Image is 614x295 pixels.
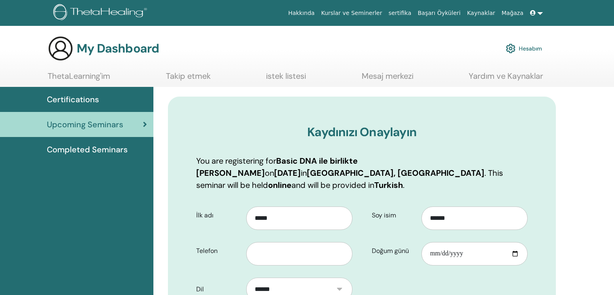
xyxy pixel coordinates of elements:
[385,6,414,21] a: sertifika
[196,125,528,139] h3: Kaydınızı Onaylayın
[464,6,499,21] a: Kaynaklar
[47,143,128,156] span: Completed Seminars
[285,6,318,21] a: Hakkında
[318,6,385,21] a: Kurslar ve Seminerler
[47,118,123,131] span: Upcoming Seminars
[415,6,464,21] a: Başarı Öyküleri
[266,71,306,87] a: istek listesi
[77,41,159,56] h3: My Dashboard
[268,180,291,190] b: online
[366,208,422,223] label: Soy isim
[498,6,526,21] a: Mağaza
[366,243,422,259] label: Doğum günü
[166,71,211,87] a: Takip etmek
[196,155,528,191] p: You are registering for on in . This seminar will be held and will be provided in .
[506,42,516,55] img: cog.svg
[190,243,246,259] label: Telefon
[274,168,301,178] b: [DATE]
[48,71,110,87] a: ThetaLearning'im
[53,4,150,22] img: logo.png
[362,71,413,87] a: Mesaj merkezi
[47,93,99,105] span: Certifications
[307,168,484,178] b: [GEOGRAPHIC_DATA], [GEOGRAPHIC_DATA]
[190,208,246,223] label: İlk adı
[506,40,542,57] a: Hesabım
[48,36,73,61] img: generic-user-icon.jpg
[196,156,358,178] b: Basic DNA ile birlikte [PERSON_NAME]
[469,71,543,87] a: Yardım ve Kaynaklar
[374,180,403,190] b: Turkish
